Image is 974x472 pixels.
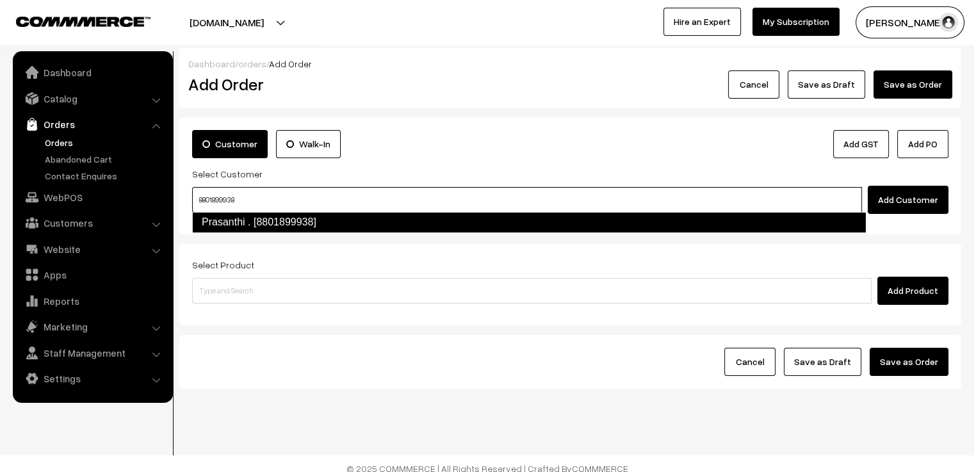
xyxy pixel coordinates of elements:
h2: Add Order [188,74,430,94]
label: Select Customer [192,167,263,181]
a: Apps [16,263,168,286]
a: Prasanthi . [8801899938] [192,212,866,232]
a: Website [16,238,168,261]
a: Settings [16,367,168,390]
a: My Subscription [752,8,840,36]
label: Select Product [192,258,254,272]
a: Add GST [833,130,889,158]
button: Add PO [897,130,948,158]
button: Cancel [728,70,779,99]
img: user [939,13,958,32]
input: Search by name, email, or phone [192,187,862,213]
span: Add Order [269,58,312,69]
a: Marketing [16,315,168,338]
a: Abandoned Cart [42,152,168,166]
a: Catalog [16,87,168,110]
label: Walk-In [276,130,341,158]
a: Contact Enquires [42,169,168,183]
button: Save as Draft [784,348,861,376]
a: Hire an Expert [663,8,741,36]
button: Cancel [724,348,775,376]
a: orders [238,58,266,69]
input: Type and Search [192,278,872,304]
button: Add Product [877,277,948,305]
div: / / [188,57,952,70]
button: Save as Draft [788,70,865,99]
a: Dashboard [16,61,168,84]
a: Orders [42,136,168,149]
button: Add Customer [868,186,948,214]
button: Save as Order [870,348,948,376]
a: WebPOS [16,186,168,209]
a: Reports [16,289,168,313]
button: [DOMAIN_NAME] [145,6,309,38]
a: COMMMERCE [16,13,128,28]
a: Staff Management [16,341,168,364]
a: Orders [16,113,168,136]
a: Customers [16,211,168,234]
a: Dashboard [188,58,235,69]
label: Customer [192,130,268,158]
img: COMMMERCE [16,17,150,26]
button: [PERSON_NAME] C [856,6,964,38]
button: Save as Order [873,70,952,99]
